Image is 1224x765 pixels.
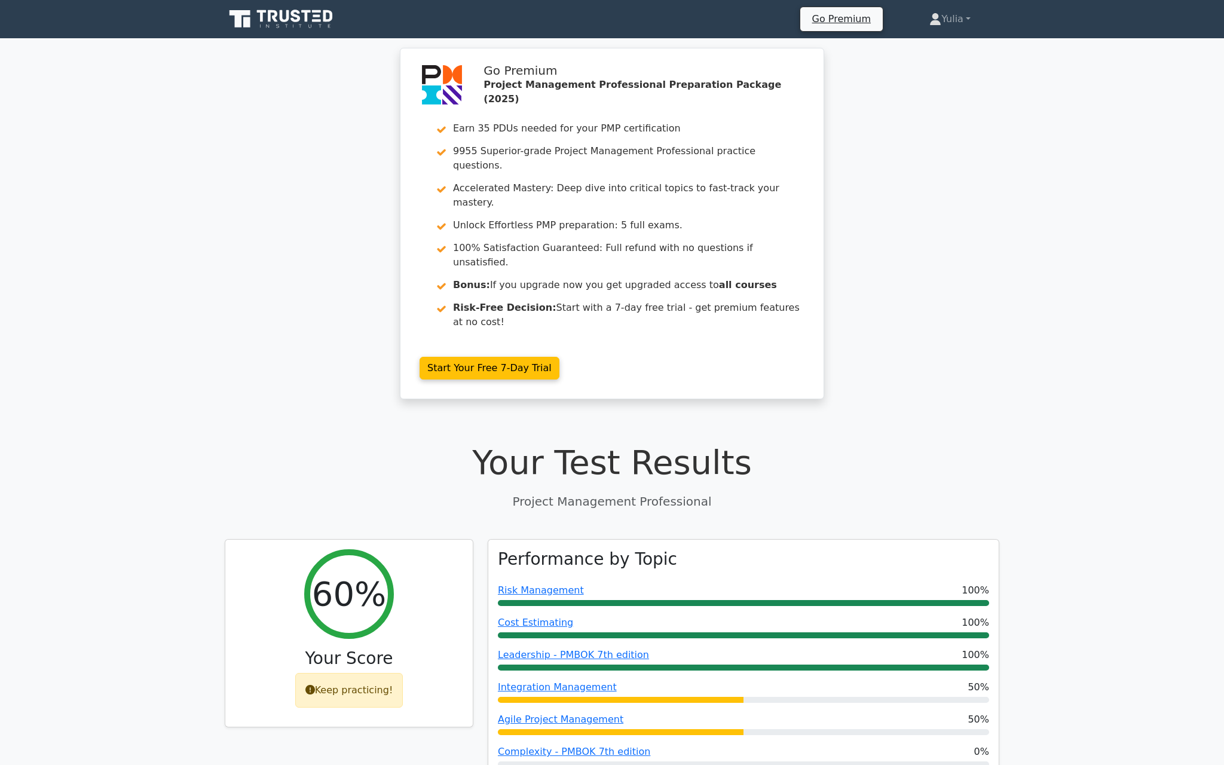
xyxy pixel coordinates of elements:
span: 50% [968,712,989,727]
a: Go Premium [805,11,878,27]
span: 100% [962,583,989,598]
span: 100% [962,648,989,662]
a: Integration Management [498,681,617,693]
h2: 60% [312,574,386,614]
p: Project Management Professional [225,492,999,510]
h1: Your Test Results [225,442,999,482]
a: Cost Estimating [498,617,573,628]
a: Complexity - PMBOK 7th edition [498,746,650,757]
div: Keep practicing! [295,673,403,708]
h3: Performance by Topic [498,549,677,570]
a: Yulia [901,7,999,31]
span: 0% [974,745,989,759]
span: 50% [968,680,989,694]
a: Agile Project Management [498,714,623,725]
h3: Your Score [235,648,463,669]
a: Start Your Free 7-Day Trial [420,357,559,380]
span: 100% [962,616,989,630]
a: Risk Management [498,585,584,596]
a: Leadership - PMBOK 7th edition [498,649,649,660]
